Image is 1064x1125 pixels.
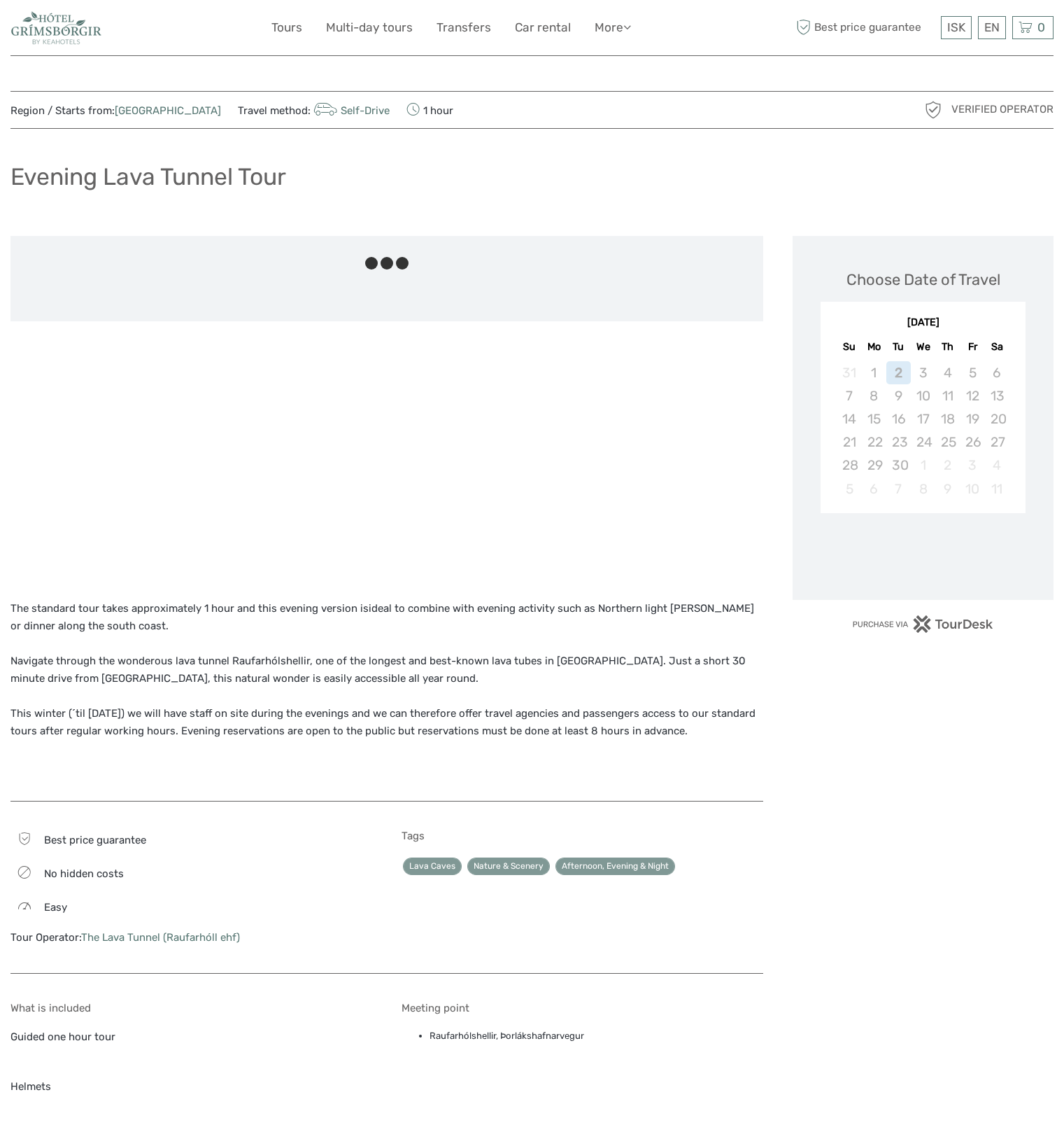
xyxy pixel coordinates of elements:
p: This winter (´til [DATE]) we will have staff on site during the evenings and we can therefore off... [10,705,763,741]
div: Not available Tuesday, September 16th, 2025 [886,407,911,431]
span: Region / Starts from: [10,104,221,118]
div: Not available Tuesday, September 30th, 2025 [886,454,911,477]
div: Sa [985,337,1009,356]
a: Tours [271,18,302,38]
div: We [911,337,935,356]
span: Travel method: [238,100,390,120]
div: Not available Thursday, September 11th, 2025 [935,384,960,407]
div: Not available Sunday, September 14th, 2025 [837,407,861,431]
div: Not available Monday, September 1st, 2025 [862,361,886,384]
a: Nature & Scenery [467,858,550,875]
div: Not available Friday, October 3rd, 2025 [960,454,984,477]
a: The Lava Tunnel (Raufarhóll ehf) [81,931,240,944]
div: Not available Monday, September 15th, 2025 [862,407,886,431]
h5: Tags [402,830,763,842]
div: Loading... [918,550,928,559]
div: Not available Friday, September 12th, 2025 [960,384,984,407]
li: Raufarhólshellir, Þorlákshafnarvegur [430,1028,763,1044]
div: Tour Operator: [10,930,372,945]
a: Afternoon, Evening & Night [555,858,675,875]
div: Not available Sunday, September 28th, 2025 [837,454,861,477]
span: 0 [1035,20,1047,34]
span: ISK [947,20,965,34]
span: Verified Operator [951,102,1054,117]
div: Not available Sunday, October 5th, 2025 [837,477,861,501]
div: Not available Sunday, September 7th, 2025 [837,384,861,407]
div: Not available Monday, September 29th, 2025 [862,454,886,477]
span: Easy [44,901,67,914]
div: Su [837,337,861,356]
div: [DATE] [821,316,1026,330]
div: Not available Tuesday, September 2nd, 2025 [886,361,911,384]
div: Not available Thursday, October 2nd, 2025 [935,454,960,477]
div: Not available Wednesday, September 10th, 2025 [911,384,935,407]
h5: Meeting point [402,1002,763,1014]
div: Th [935,337,960,356]
a: Multi-day tours [326,18,413,38]
div: month 2025-09 [825,361,1021,501]
div: Not available Saturday, September 13th, 2025 [985,384,1009,407]
div: Not available Friday, October 10th, 2025 [960,477,984,501]
div: EN [978,16,1006,39]
span: No hidden costs [44,867,124,880]
div: Not available Tuesday, September 23rd, 2025 [886,431,911,454]
div: Mo [862,337,886,356]
div: Not available Wednesday, October 1st, 2025 [911,454,935,477]
div: Not available Wednesday, September 3rd, 2025 [911,361,935,384]
div: Fr [960,337,984,356]
img: verified_operator_grey_128.png [922,99,944,121]
span: Best price guarantee [44,834,146,846]
p: Guided one hour tour [10,1028,372,1047]
img: 2330-0b36fd34-6396-456d-bf6d-def7e598b057_logo_small.jpg [10,11,102,45]
div: Not available Wednesday, September 24th, 2025 [911,431,935,454]
div: Not available Friday, September 26th, 2025 [960,431,984,454]
div: Not available Thursday, October 9th, 2025 [935,477,960,501]
a: Lava Caves [403,858,462,875]
span: Best price guarantee [793,16,937,39]
div: Not available Saturday, September 27th, 2025 [985,431,1009,454]
div: Not available Monday, September 22nd, 2025 [862,431,886,454]
div: Not available Friday, September 19th, 2025 [960,407,984,431]
a: Transfers [437,18,491,38]
p: The standard tour takes approximately 1 hour and this evening version isideal to combine with eve... [10,600,763,636]
div: Not available Tuesday, September 9th, 2025 [886,384,911,407]
div: Tu [886,337,911,356]
p: Helmets [10,1078,372,1096]
div: Not available Saturday, October 11th, 2025 [985,477,1009,501]
div: Not available Wednesday, September 17th, 2025 [911,407,935,431]
div: Not available Saturday, October 4th, 2025 [985,454,1009,477]
span: 1 hour [406,100,453,120]
div: Not available Sunday, August 31st, 2025 [837,361,861,384]
h1: Evening Lava Tunnel Tour [10,162,286,191]
div: Not available Sunday, September 21st, 2025 [837,431,861,454]
div: Not available Thursday, September 4th, 2025 [935,361,960,384]
div: Not available Wednesday, October 8th, 2025 [911,477,935,501]
div: Not available Saturday, September 6th, 2025 [985,361,1009,384]
a: [GEOGRAPHIC_DATA] [115,104,221,117]
h5: What is included [10,1002,372,1014]
a: More [595,18,631,38]
img: PurchaseViaTourDesk.png [852,615,994,633]
div: Not available Thursday, September 25th, 2025 [935,431,960,454]
div: Choose Date of Travel [846,269,1000,291]
p: Navigate through the wonderous lava tunnel Raufarhólshellir, one of the longest and best-known la... [10,652,763,688]
div: Not available Thursday, September 18th, 2025 [935,407,960,431]
a: Car rental [515,18,571,38]
div: Not available Friday, September 5th, 2025 [960,361,984,384]
div: Not available Saturday, September 20th, 2025 [985,407,1009,431]
div: Not available Tuesday, October 7th, 2025 [886,477,911,501]
div: Not available Monday, September 8th, 2025 [862,384,886,407]
a: Self-Drive [311,104,390,117]
div: Not available Monday, October 6th, 2025 [862,477,886,501]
